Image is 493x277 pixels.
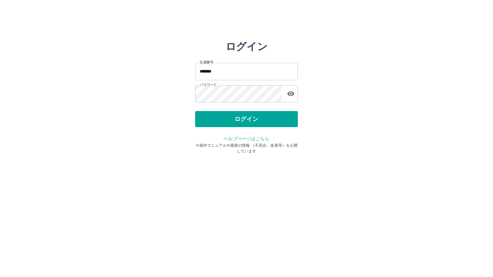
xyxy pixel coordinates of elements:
label: 社員番号 [200,60,213,65]
p: ※操作マニュアルや最新の情報 （不具合、改善等）を公開しています [195,143,298,154]
a: ヘルプページはこちら [224,136,269,141]
label: パスワード [200,82,217,87]
button: ログイン [195,111,298,127]
h2: ログイン [226,40,268,53]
